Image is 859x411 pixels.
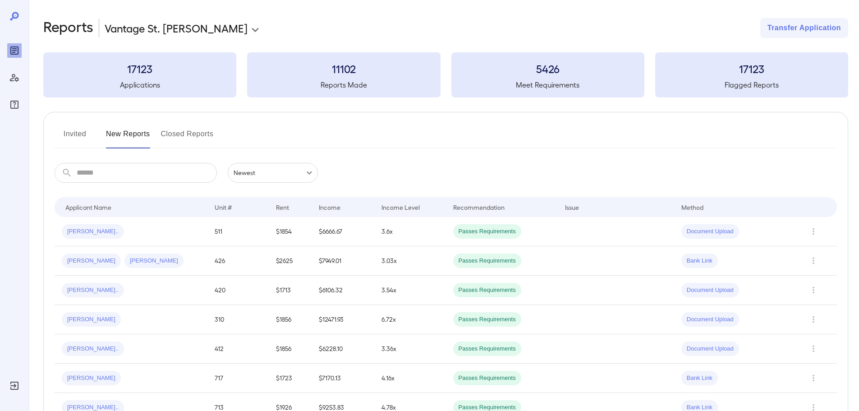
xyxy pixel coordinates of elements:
[655,61,848,76] h3: 17123
[207,276,269,305] td: 420
[806,371,821,385] button: Row Actions
[451,79,644,90] h5: Meet Requirements
[655,79,848,90] h5: Flagged Reports
[269,334,312,364] td: $1856
[207,246,269,276] td: 426
[269,246,312,276] td: $2625
[681,345,739,353] span: Document Upload
[207,305,269,334] td: 310
[43,52,848,97] summary: 17123Applications11102Reports Made5426Meet Requirements17123Flagged Reports
[7,43,22,58] div: Reports
[565,202,579,212] div: Issue
[62,345,124,353] span: [PERSON_NAME]..
[681,374,718,383] span: Bank Link
[228,163,318,183] div: Newest
[207,334,269,364] td: 412
[62,374,121,383] span: [PERSON_NAME]
[247,61,440,76] h3: 11102
[312,305,374,334] td: $12471.93
[374,217,446,246] td: 3.6x
[7,70,22,85] div: Manage Users
[55,127,95,148] button: Invited
[312,217,374,246] td: $6666.67
[681,202,703,212] div: Method
[319,202,340,212] div: Income
[207,364,269,393] td: 717
[806,342,821,356] button: Row Actions
[105,21,248,35] p: Vantage St. [PERSON_NAME]
[453,315,521,324] span: Passes Requirements
[681,227,739,236] span: Document Upload
[312,364,374,393] td: $7170.13
[269,364,312,393] td: $1723
[7,97,22,112] div: FAQ
[760,18,848,38] button: Transfer Application
[161,127,214,148] button: Closed Reports
[453,286,521,295] span: Passes Requirements
[7,379,22,393] div: Log Out
[453,257,521,265] span: Passes Requirements
[124,257,184,265] span: [PERSON_NAME]
[269,305,312,334] td: $1856
[374,364,446,393] td: 4.16x
[374,334,446,364] td: 3.36x
[276,202,290,212] div: Rent
[381,202,420,212] div: Income Level
[453,227,521,236] span: Passes Requirements
[453,202,505,212] div: Recommendation
[374,246,446,276] td: 3.03x
[43,79,236,90] h5: Applications
[65,202,111,212] div: Applicant Name
[43,18,93,38] h2: Reports
[62,315,121,324] span: [PERSON_NAME]
[374,305,446,334] td: 6.72x
[312,276,374,305] td: $6106.32
[681,286,739,295] span: Document Upload
[312,334,374,364] td: $6228.10
[806,224,821,239] button: Row Actions
[62,257,121,265] span: [PERSON_NAME]
[374,276,446,305] td: 3.54x
[43,61,236,76] h3: 17123
[269,276,312,305] td: $1713
[806,283,821,297] button: Row Actions
[806,254,821,268] button: Row Actions
[207,217,269,246] td: 511
[806,312,821,327] button: Row Actions
[269,217,312,246] td: $1854
[247,79,440,90] h5: Reports Made
[312,246,374,276] td: $7949.01
[451,61,644,76] h3: 5426
[215,202,232,212] div: Unit #
[62,227,124,236] span: [PERSON_NAME]..
[681,315,739,324] span: Document Upload
[681,257,718,265] span: Bank Link
[62,286,124,295] span: [PERSON_NAME]..
[106,127,150,148] button: New Reports
[453,345,521,353] span: Passes Requirements
[453,374,521,383] span: Passes Requirements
